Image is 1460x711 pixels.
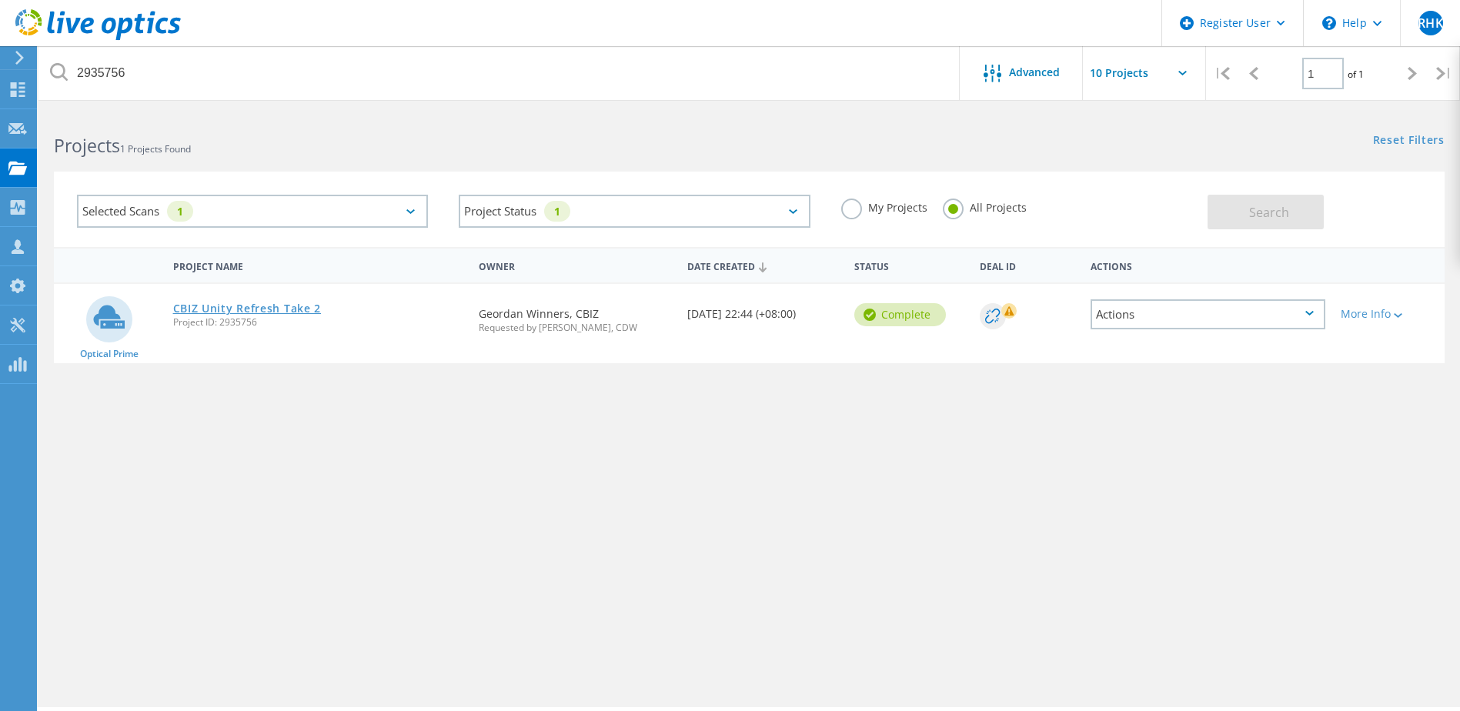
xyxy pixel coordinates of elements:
[1009,67,1060,78] span: Advanced
[173,318,464,327] span: Project ID: 2935756
[80,349,139,359] span: Optical Prime
[1418,17,1442,29] span: RHK
[173,303,322,314] a: CBIZ Unity Refresh Take 2
[1428,46,1460,101] div: |
[1348,68,1364,81] span: of 1
[120,142,191,155] span: 1 Projects Found
[1373,135,1445,148] a: Reset Filters
[471,251,680,279] div: Owner
[680,251,847,280] div: Date Created
[459,195,810,228] div: Project Status
[1341,309,1437,319] div: More Info
[1091,299,1325,329] div: Actions
[680,284,847,335] div: [DATE] 22:44 (+08:00)
[1322,16,1336,30] svg: \n
[54,133,120,158] b: Projects
[1208,195,1324,229] button: Search
[1083,251,1333,279] div: Actions
[841,199,927,213] label: My Projects
[165,251,472,279] div: Project Name
[847,251,972,279] div: Status
[471,284,680,348] div: Geordan Winners, CBIZ
[479,323,672,332] span: Requested by [PERSON_NAME], CDW
[943,199,1027,213] label: All Projects
[77,195,428,228] div: Selected Scans
[1206,46,1238,101] div: |
[544,201,570,222] div: 1
[15,32,181,43] a: Live Optics Dashboard
[972,251,1084,279] div: Deal Id
[38,46,961,100] input: Search projects by name, owner, ID, company, etc
[854,303,946,326] div: Complete
[1249,204,1289,221] span: Search
[167,201,193,222] div: 1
